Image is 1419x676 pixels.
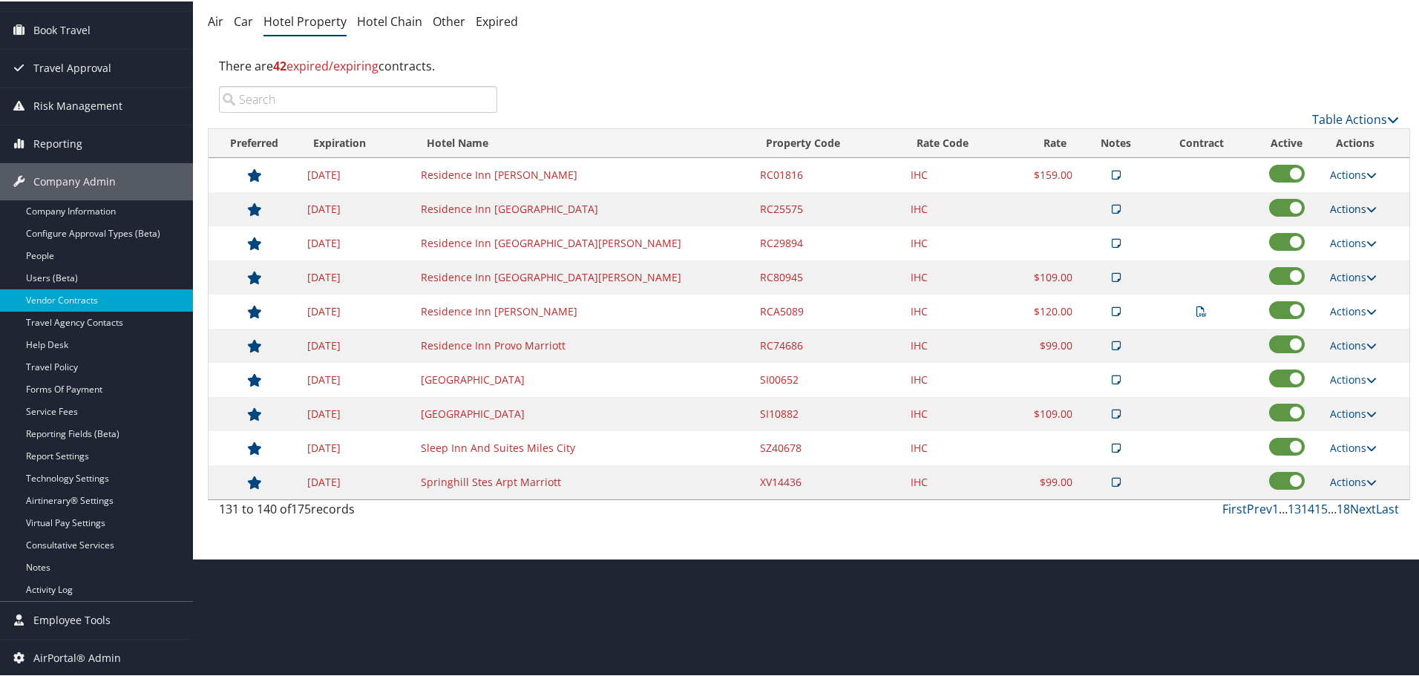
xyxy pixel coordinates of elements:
th: Rate Code: activate to sort column ascending [903,128,1015,157]
a: 18 [1337,499,1350,516]
th: Expiration: activate to sort column ascending [300,128,413,157]
span: Risk Management [33,86,122,123]
a: Actions [1330,303,1377,317]
td: IHC [903,464,1015,498]
td: [DATE] [300,464,413,498]
td: [DATE] [300,361,413,396]
a: Actions [1330,439,1377,453]
a: 13 [1288,499,1301,516]
td: [DATE] [300,396,413,430]
td: [DATE] [300,225,413,259]
th: Preferred: activate to sort column ascending [209,128,300,157]
td: SZ40678 [753,430,904,464]
span: expired/expiring [273,56,378,73]
td: [GEOGRAPHIC_DATA] [413,361,753,396]
th: Notes: activate to sort column ascending [1080,128,1153,157]
td: IHC [903,327,1015,361]
a: Hotel Chain [357,12,422,28]
td: $99.00 [1015,327,1080,361]
div: 131 to 140 of records [219,499,497,524]
td: [DATE] [300,259,413,293]
a: Prev [1247,499,1272,516]
td: [DATE] [300,157,413,191]
td: RC29894 [753,225,904,259]
td: RC25575 [753,191,904,225]
td: IHC [903,293,1015,327]
th: Active: activate to sort column ascending [1251,128,1323,157]
td: RC74686 [753,327,904,361]
td: XV14436 [753,464,904,498]
a: Actions [1330,200,1377,214]
td: Residence Inn [PERSON_NAME] [413,293,753,327]
a: Actions [1330,371,1377,385]
a: Next [1350,499,1376,516]
a: Actions [1330,405,1377,419]
span: 175 [291,499,311,516]
td: IHC [903,225,1015,259]
a: Actions [1330,337,1377,351]
span: Travel Approval [33,48,111,85]
th: Rate: activate to sort column ascending [1015,128,1080,157]
td: Springhill Stes Arpt Marriott [413,464,753,498]
a: Actions [1330,166,1377,180]
span: AirPortal® Admin [33,638,121,675]
td: IHC [903,396,1015,430]
a: Table Actions [1312,110,1399,126]
td: $99.00 [1015,464,1080,498]
td: $109.00 [1015,396,1080,430]
a: Actions [1330,269,1377,283]
td: $109.00 [1015,259,1080,293]
th: Actions [1323,128,1409,157]
a: Actions [1330,473,1377,488]
td: [DATE] [300,293,413,327]
td: [DATE] [300,430,413,464]
span: Book Travel [33,10,91,47]
a: Other [433,12,465,28]
td: [DATE] [300,191,413,225]
td: SI00652 [753,361,904,396]
th: Hotel Name: activate to sort column ascending [413,128,753,157]
td: Residence Inn Provo Marriott [413,327,753,361]
a: Hotel Property [263,12,347,28]
td: SI10882 [753,396,904,430]
a: 15 [1314,499,1328,516]
span: Reporting [33,124,82,161]
td: $120.00 [1015,293,1080,327]
input: Search [219,85,497,111]
span: … [1279,499,1288,516]
span: Company Admin [33,162,116,199]
th: Property Code: activate to sort column ascending [753,128,904,157]
td: RC01816 [753,157,904,191]
td: [GEOGRAPHIC_DATA] [413,396,753,430]
td: IHC [903,191,1015,225]
td: RC80945 [753,259,904,293]
td: Residence Inn [GEOGRAPHIC_DATA][PERSON_NAME] [413,225,753,259]
td: IHC [903,157,1015,191]
td: IHC [903,259,1015,293]
span: Employee Tools [33,600,111,637]
a: Last [1376,499,1399,516]
td: Residence Inn [GEOGRAPHIC_DATA] [413,191,753,225]
div: There are contracts. [208,45,1410,85]
a: Air [208,12,223,28]
a: 14 [1301,499,1314,516]
a: Car [234,12,253,28]
td: Residence Inn [PERSON_NAME] [413,157,753,191]
a: First [1222,499,1247,516]
a: 1 [1272,499,1279,516]
td: RCA5089 [753,293,904,327]
strong: 42 [273,56,286,73]
a: Actions [1330,234,1377,249]
td: [DATE] [300,327,413,361]
td: IHC [903,430,1015,464]
td: Residence Inn [GEOGRAPHIC_DATA][PERSON_NAME] [413,259,753,293]
th: Contract: activate to sort column ascending [1153,128,1251,157]
td: $159.00 [1015,157,1080,191]
span: … [1328,499,1337,516]
a: Expired [476,12,518,28]
td: Sleep Inn And Suites Miles City [413,430,753,464]
td: IHC [903,361,1015,396]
